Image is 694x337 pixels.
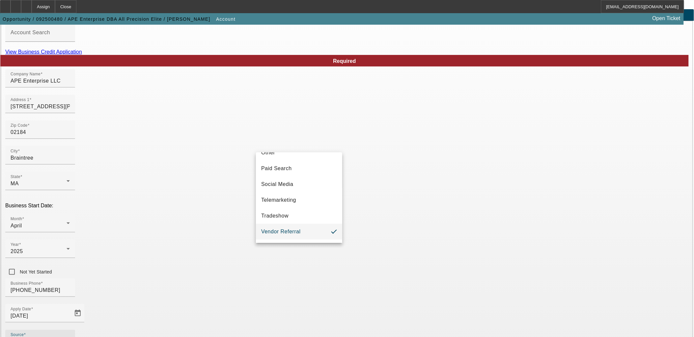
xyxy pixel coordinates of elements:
span: Social Media [261,180,293,188]
span: Paid Search [261,165,292,172]
span: Vendor Referral [261,228,301,236]
span: Other [261,149,275,157]
span: Tradeshow [261,212,289,220]
span: Telemarketing [261,196,296,204]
